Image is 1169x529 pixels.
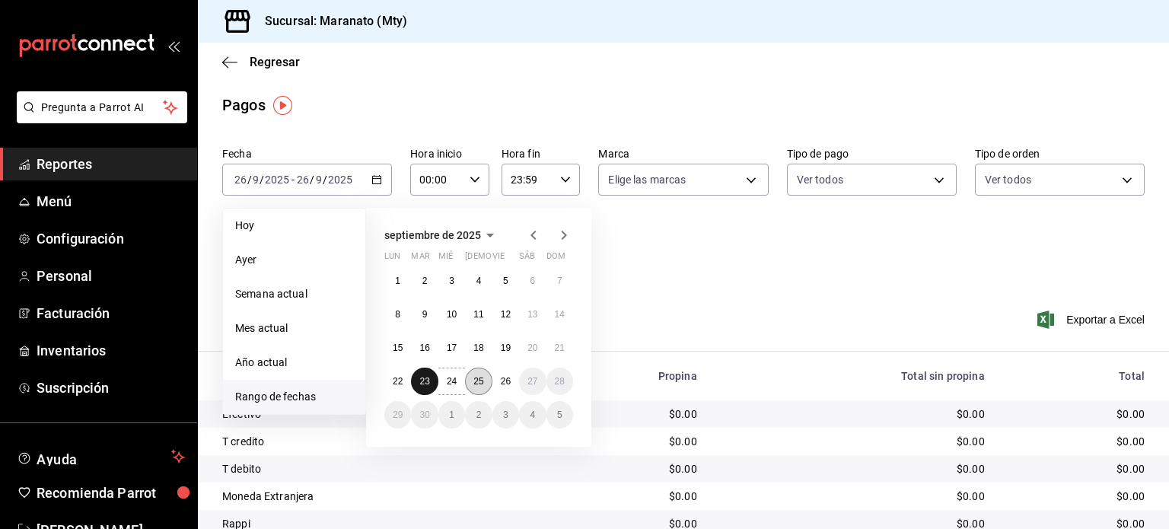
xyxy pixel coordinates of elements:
[797,172,843,187] span: Ver todos
[519,401,546,429] button: 4 de octubre de 2025
[557,409,562,420] abbr: 5 de octubre de 2025
[393,343,403,353] abbr: 15 de septiembre de 2025
[465,401,492,429] button: 2 de octubre de 2025
[546,251,565,267] abbr: domingo
[37,303,185,323] span: Facturación
[260,174,264,186] span: /
[235,218,353,234] span: Hoy
[393,376,403,387] abbr: 22 de septiembre de 2025
[37,483,185,503] span: Recomienda Parrot
[235,286,353,302] span: Semana actual
[985,172,1031,187] span: Ver todos
[465,334,492,362] button: 18 de septiembre de 2025
[419,409,429,420] abbr: 30 de septiembre de 2025
[222,434,528,449] div: T credito
[37,448,165,466] span: Ayuda
[37,378,185,398] span: Suscripción
[1040,311,1145,329] button: Exportar a Excel
[222,55,300,69] button: Regresar
[235,355,353,371] span: Año actual
[235,389,353,405] span: Rango de fechas
[465,301,492,328] button: 11 de septiembre de 2025
[492,334,519,362] button: 19 de septiembre de 2025
[222,148,392,159] label: Fecha
[411,267,438,295] button: 2 de septiembre de 2025
[1009,489,1145,504] div: $0.00
[465,251,555,267] abbr: jueves
[473,309,483,320] abbr: 11 de septiembre de 2025
[327,174,353,186] input: ----
[502,148,581,159] label: Hora fin
[395,309,400,320] abbr: 8 de septiembre de 2025
[422,276,428,286] abbr: 2 de septiembre de 2025
[555,376,565,387] abbr: 28 de septiembre de 2025
[1009,406,1145,422] div: $0.00
[252,174,260,186] input: --
[501,343,511,353] abbr: 19 de septiembre de 2025
[787,148,957,159] label: Tipo de pago
[411,334,438,362] button: 16 de septiembre de 2025
[422,309,428,320] abbr: 9 de septiembre de 2025
[519,251,535,267] abbr: sábado
[384,301,411,328] button: 8 de septiembre de 2025
[465,267,492,295] button: 4 de septiembre de 2025
[527,309,537,320] abbr: 13 de septiembre de 2025
[167,40,180,52] button: open_drawer_menu
[438,368,465,395] button: 24 de septiembre de 2025
[476,409,482,420] abbr: 2 de octubre de 2025
[447,309,457,320] abbr: 10 de septiembre de 2025
[37,154,185,174] span: Reportes
[492,401,519,429] button: 3 de octubre de 2025
[503,409,508,420] abbr: 3 de octubre de 2025
[721,406,985,422] div: $0.00
[519,334,546,362] button: 20 de septiembre de 2025
[411,301,438,328] button: 9 de septiembre de 2025
[447,376,457,387] abbr: 24 de septiembre de 2025
[465,368,492,395] button: 25 de septiembre de 2025
[527,376,537,387] abbr: 27 de septiembre de 2025
[234,174,247,186] input: --
[553,461,697,476] div: $0.00
[519,267,546,295] button: 6 de septiembre de 2025
[501,309,511,320] abbr: 12 de septiembre de 2025
[384,229,481,241] span: septiembre de 2025
[37,340,185,361] span: Inventarios
[253,12,407,30] h3: Sucursal: Maranato (Mty)
[557,276,562,286] abbr: 7 de septiembre de 2025
[37,228,185,249] span: Configuración
[519,301,546,328] button: 13 de septiembre de 2025
[37,191,185,212] span: Menú
[411,401,438,429] button: 30 de septiembre de 2025
[419,376,429,387] abbr: 23 de septiembre de 2025
[546,301,573,328] button: 14 de septiembre de 2025
[530,409,535,420] abbr: 4 de octubre de 2025
[449,276,454,286] abbr: 3 de septiembre de 2025
[419,343,429,353] abbr: 16 de septiembre de 2025
[250,55,300,69] span: Regresar
[527,343,537,353] abbr: 20 de septiembre de 2025
[17,91,187,123] button: Pregunta a Parrot AI
[530,276,535,286] abbr: 6 de septiembre de 2025
[447,343,457,353] abbr: 17 de septiembre de 2025
[492,251,505,267] abbr: viernes
[438,267,465,295] button: 3 de septiembre de 2025
[598,148,768,159] label: Marca
[501,376,511,387] abbr: 26 de septiembre de 2025
[473,343,483,353] abbr: 18 de septiembre de 2025
[438,401,465,429] button: 1 de octubre de 2025
[384,226,499,244] button: septiembre de 2025
[721,370,985,382] div: Total sin propina
[476,276,482,286] abbr: 4 de septiembre de 2025
[41,100,164,116] span: Pregunta a Parrot AI
[546,334,573,362] button: 21 de septiembre de 2025
[395,276,400,286] abbr: 1 de septiembre de 2025
[384,251,400,267] abbr: lunes
[235,320,353,336] span: Mes actual
[323,174,327,186] span: /
[384,267,411,295] button: 1 de septiembre de 2025
[721,489,985,504] div: $0.00
[721,461,985,476] div: $0.00
[393,409,403,420] abbr: 29 de septiembre de 2025
[411,251,429,267] abbr: martes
